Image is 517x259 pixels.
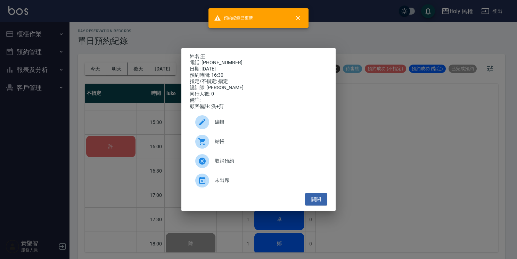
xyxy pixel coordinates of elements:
div: 預約時間: 16:30 [190,72,327,78]
button: close [290,10,306,26]
div: 日期: [DATE] [190,66,327,72]
a: 王 [200,53,205,59]
div: 設計師: [PERSON_NAME] [190,85,327,91]
div: 顧客備註: 洗+剪 [190,103,327,110]
span: 編輯 [215,118,322,126]
span: 結帳 [215,138,322,145]
p: 姓名: [190,53,327,60]
span: 取消預約 [215,157,322,165]
div: 電話: [PHONE_NUMBER] [190,60,327,66]
div: 取消預約 [190,151,327,171]
div: 未出席 [190,171,327,190]
div: 備註: [190,97,327,103]
span: 未出席 [215,177,322,184]
div: 編輯 [190,112,327,132]
button: 關閉 [305,193,327,206]
div: 同行人數: 0 [190,91,327,97]
div: 指定/不指定: 指定 [190,78,327,85]
a: 結帳 [190,132,327,151]
span: 預約紀錄已更新 [214,15,253,22]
